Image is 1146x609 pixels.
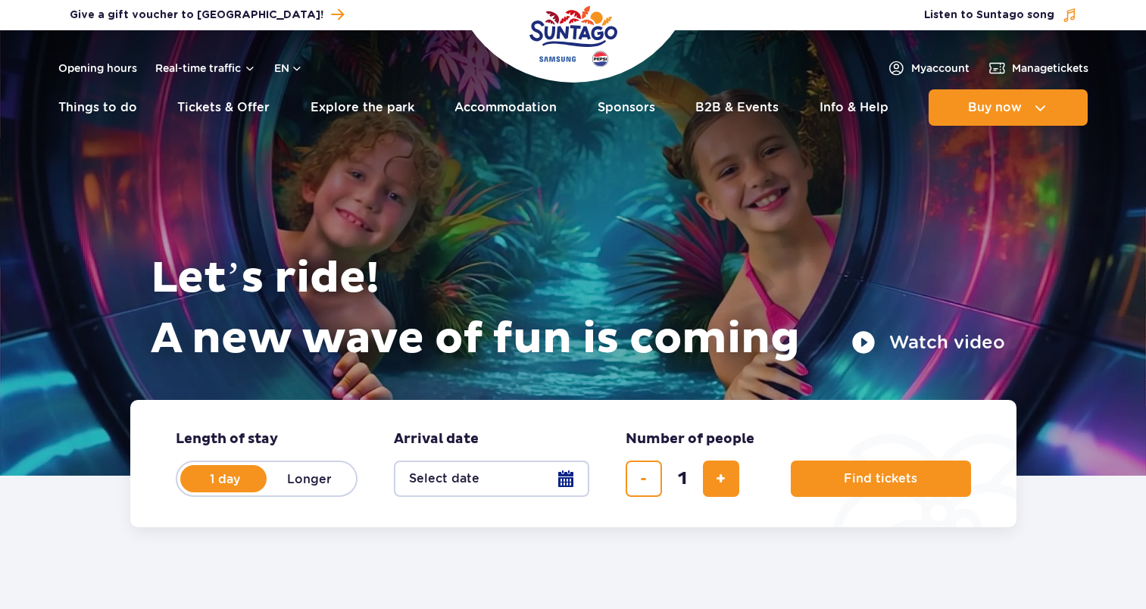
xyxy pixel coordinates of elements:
span: Buy now [968,101,1022,114]
a: Sponsors [598,89,655,126]
button: add ticket [703,461,739,497]
span: Find tickets [844,472,917,486]
button: Watch video [851,330,1005,354]
span: Length of stay [176,430,278,448]
span: Give a gift voucher to [GEOGRAPHIC_DATA]! [70,8,323,23]
span: My account [911,61,970,76]
span: Number of people [626,430,754,448]
label: Longer [267,463,353,495]
button: Select date [394,461,589,497]
a: Info & Help [820,89,888,126]
span: Manage tickets [1012,61,1088,76]
a: Myaccount [887,59,970,77]
button: Find tickets [791,461,971,497]
a: Give a gift voucher to [GEOGRAPHIC_DATA]! [70,5,344,25]
a: B2B & Events [695,89,779,126]
h1: Let’s ride! A new wave of fun is coming [151,248,1005,370]
label: 1 day [182,463,268,495]
span: Listen to Suntago song [924,8,1054,23]
span: Arrival date [394,430,479,448]
button: remove ticket [626,461,662,497]
a: Explore the park [311,89,414,126]
button: en [274,61,303,76]
button: Real-time traffic [155,62,256,74]
a: Opening hours [58,61,137,76]
input: number of tickets [664,461,701,497]
form: Planning your visit to Park of Poland [130,400,1016,527]
a: Tickets & Offer [177,89,270,126]
a: Things to do [58,89,137,126]
a: Managetickets [988,59,1088,77]
button: Buy now [929,89,1088,126]
button: Listen to Suntago song [924,8,1077,23]
a: Accommodation [454,89,557,126]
